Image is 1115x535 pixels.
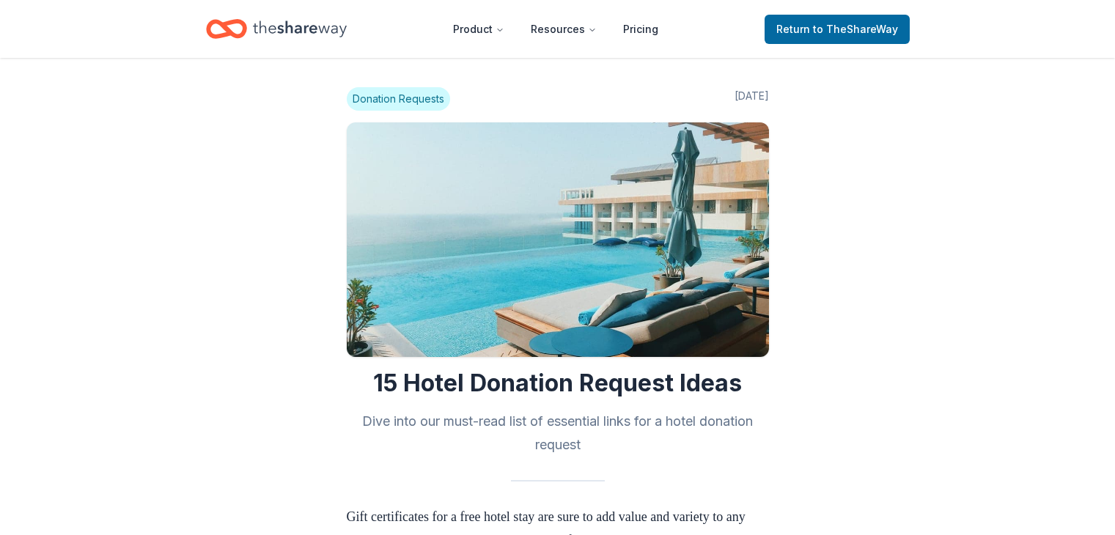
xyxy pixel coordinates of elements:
[206,12,347,46] a: Home
[519,15,608,44] button: Resources
[735,87,769,111] span: [DATE]
[347,122,769,357] img: Image for 15 Hotel Donation Request Ideas
[776,21,898,38] span: Return
[347,369,769,398] h1: 15 Hotel Donation Request Ideas
[813,23,898,35] span: to TheShareWay
[347,410,769,457] h2: Dive into our must-read list of essential links for a hotel donation request
[441,12,670,46] nav: Main
[347,87,450,111] span: Donation Requests
[611,15,670,44] a: Pricing
[441,15,516,44] button: Product
[765,15,910,44] a: Returnto TheShareWay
